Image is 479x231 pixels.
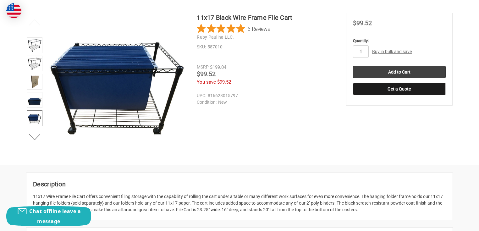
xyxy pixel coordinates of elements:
[197,92,333,99] dd: 816628015797
[28,111,41,125] img: 11x17 Black Wire Frame File Cart
[197,99,333,106] dd: New
[372,49,412,54] a: Buy in bulk and save
[29,208,81,225] span: Chat offline leave a message
[25,131,44,144] button: Next
[353,66,446,78] input: Add to Cart
[6,206,91,226] button: Chat offline leave a message
[6,3,21,18] img: duty and tax information for United States
[197,99,217,106] dt: Condition:
[353,19,372,27] span: $99.52
[197,79,216,85] span: You save
[217,79,231,85] span: $99.52
[197,24,270,33] button: Rated 4.8 out of 5 stars from 6 reviews. Jump to reviews.
[197,70,216,78] span: $99.52
[210,64,226,70] span: $199.04
[33,179,446,189] h2: Description
[48,13,186,151] img: 11x17 Black Wire Frame File Cart
[197,64,209,70] div: MSRP
[197,13,336,22] h1: 11x17 Black Wire Frame File Cart
[197,35,234,40] a: Ruby Paulina LLC.
[353,38,446,44] label: Quantity:
[248,24,270,33] span: 6 Reviews
[197,44,206,50] dt: SKU:
[33,193,446,213] div: 11x17 Wire Frame File Cart offers convenient filing storage with the capability of rolling the ca...
[353,83,446,95] button: Get a Quote
[197,92,206,99] dt: UPC:
[25,16,44,29] button: Previous
[28,75,41,89] img: 11x17 Black Rolling File Cart
[197,44,336,50] dd: 587010
[28,93,41,107] img: 11x17 Black Wire Frame File Cart
[28,38,41,52] img: 11x17 Black Wire Frame File Cart
[28,57,41,70] img: 11x17 Black Wire Frame File Cart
